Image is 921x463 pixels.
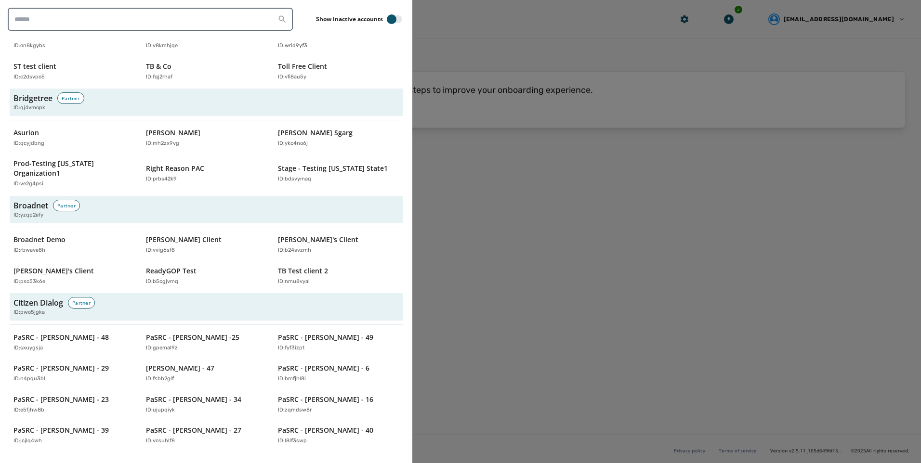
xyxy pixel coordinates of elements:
button: [PERSON_NAME] SgargID:ykc4no6j [274,124,403,152]
h3: Bridgetree [13,92,53,104]
p: ID: qcyjdbng [13,140,44,148]
p: ID: ve2g4psi [13,180,43,188]
p: PaSRC - [PERSON_NAME] - 34 [146,395,241,404]
button: Citizen DialogPartnerID:pwo5jgka [10,293,403,321]
button: [PERSON_NAME]'s ClientID:b24svzmh [274,231,403,258]
button: PaSRC - [PERSON_NAME] - 27ID:vcsuhlf8 [142,422,271,449]
button: Stage - Testing [US_STATE] State1ID:bdsvymaq [274,155,403,192]
p: ID: bdsvymaq [278,175,311,183]
p: ID: ykc4no6j [278,140,308,148]
button: [PERSON_NAME]'s ClientID:psc53k6e [10,262,138,290]
p: ID: psc53k6e [13,278,45,286]
button: PaSRC - [PERSON_NAME] - 39ID:jcjlq4wh [10,422,138,449]
button: PaSRC - [PERSON_NAME] - 40ID:l8lf3swp [274,422,403,449]
p: Prod-Testing [US_STATE] Organization1 [13,159,125,178]
button: Toll Free ClientID:vfi8au5y [274,58,403,85]
button: [PERSON_NAME] - 47ID:fsbh2glf [142,360,271,387]
button: PaSRC - [PERSON_NAME] - 34ID:ujupqiyk [142,391,271,418]
p: ST test client [13,62,56,71]
p: TB Test client 2 [278,266,328,276]
button: ST test clientID:c2dsvpo5 [10,58,138,85]
p: [PERSON_NAME] - 47 [146,363,214,373]
p: ID: v8kmhjqe [146,42,178,50]
p: ID: b5cgjvmq [146,278,178,286]
p: ID: e5fjhw8b [13,406,44,414]
div: Partner [68,297,95,309]
p: [PERSON_NAME] Client [146,235,222,244]
p: PaSRC - [PERSON_NAME] - 39 [13,425,109,435]
p: PaSRC - [PERSON_NAME] - 6 [278,363,369,373]
p: ID: jcjlq4wh [13,437,42,445]
p: Stage - Testing [US_STATE] State1 [278,164,388,173]
p: ID: fsbh2glf [146,375,174,383]
button: Prod-Testing [US_STATE] Organization1ID:ve2g4psi [10,155,138,192]
p: [PERSON_NAME]'s Client [13,266,94,276]
p: ID: sxuygsja [13,344,43,352]
p: Asurion [13,128,39,138]
p: ID: l8lf3swp [278,437,307,445]
p: Toll Free Client [278,62,327,71]
p: ID: vfi8au5y [278,73,306,81]
button: PaSRC - [PERSON_NAME] -25ID:gpemal9z [142,329,271,356]
span: ID: qj4vmopk [13,104,45,112]
label: Show inactive accounts [316,15,383,23]
button: PaSRC - [PERSON_NAME] - 16ID:zqmdsw8r [274,391,403,418]
p: ID: gpemal9z [146,344,178,352]
p: ID: bmfjhl8i [278,375,306,383]
p: ID: n4pqu3bl [13,375,45,383]
p: [PERSON_NAME] [146,128,200,138]
p: ID: mh2zx9vg [146,140,179,148]
button: BridgetreePartnerID:qj4vmopk [10,89,403,116]
button: PaSRC - [PERSON_NAME] - 29ID:n4pqu3bl [10,360,138,387]
p: ID: zqmdsw8r [278,406,312,414]
button: PaSRC - [PERSON_NAME] - 23ID:e5fjhw8b [10,391,138,418]
p: ID: fqj2rhaf [146,73,172,81]
button: ReadyGOP TestID:b5cgjvmq [142,262,271,290]
button: Broadnet DemoID:rbwave8h [10,231,138,258]
p: ReadyGOP Test [146,266,197,276]
p: ID: prbs42k9 [146,175,177,183]
p: Right Reason PAC [146,164,204,173]
button: [PERSON_NAME]ID:mh2zx9vg [142,124,271,152]
div: Partner [53,200,80,211]
p: Broadnet Demo [13,235,66,244]
div: Partner [57,92,84,104]
p: ID: rbwave8h [13,246,45,255]
button: BroadnetPartnerID:yzqp2efy [10,196,403,223]
p: PaSRC - [PERSON_NAME] - 23 [13,395,109,404]
p: ID: b24svzmh [278,246,311,255]
button: PaSRC - [PERSON_NAME] - 6ID:bmfjhl8i [274,360,403,387]
p: ID: vcsuhlf8 [146,437,175,445]
p: PaSRC - [PERSON_NAME] - 49 [278,333,373,342]
button: TB & CoID:fqj2rhaf [142,58,271,85]
p: ID: vvig6sf8 [146,246,175,255]
p: [PERSON_NAME]'s Client [278,235,358,244]
button: AsurionID:qcyjdbng [10,124,138,152]
h3: Citizen Dialog [13,297,63,309]
p: PaSRC - [PERSON_NAME] - 16 [278,395,373,404]
p: ID: on8kgybs [13,42,45,50]
p: PaSRC - [PERSON_NAME] - 40 [278,425,373,435]
p: PaSRC - [PERSON_NAME] - 29 [13,363,109,373]
span: ID: yzqp2efy [13,211,43,219]
p: ID: ujupqiyk [146,406,175,414]
p: ID: wrid9yf3 [278,42,307,50]
button: Right Reason PACID:prbs42k9 [142,155,271,192]
button: PaSRC - [PERSON_NAME] - 49ID:fyf3izpt [274,329,403,356]
span: ID: pwo5jgka [13,309,45,317]
p: PaSRC - [PERSON_NAME] - 48 [13,333,109,342]
p: ID: c2dsvpo5 [13,73,45,81]
p: ID: nmu8vyal [278,278,310,286]
button: PaSRC - [PERSON_NAME] - 48ID:sxuygsja [10,329,138,356]
p: PaSRC - [PERSON_NAME] - 27 [146,425,241,435]
button: TB Test client 2ID:nmu8vyal [274,262,403,290]
p: ID: fyf3izpt [278,344,304,352]
p: TB & Co [146,62,171,71]
button: [PERSON_NAME] ClientID:vvig6sf8 [142,231,271,258]
p: [PERSON_NAME] Sgarg [278,128,353,138]
h3: Broadnet [13,200,48,211]
p: PaSRC - [PERSON_NAME] -25 [146,333,239,342]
